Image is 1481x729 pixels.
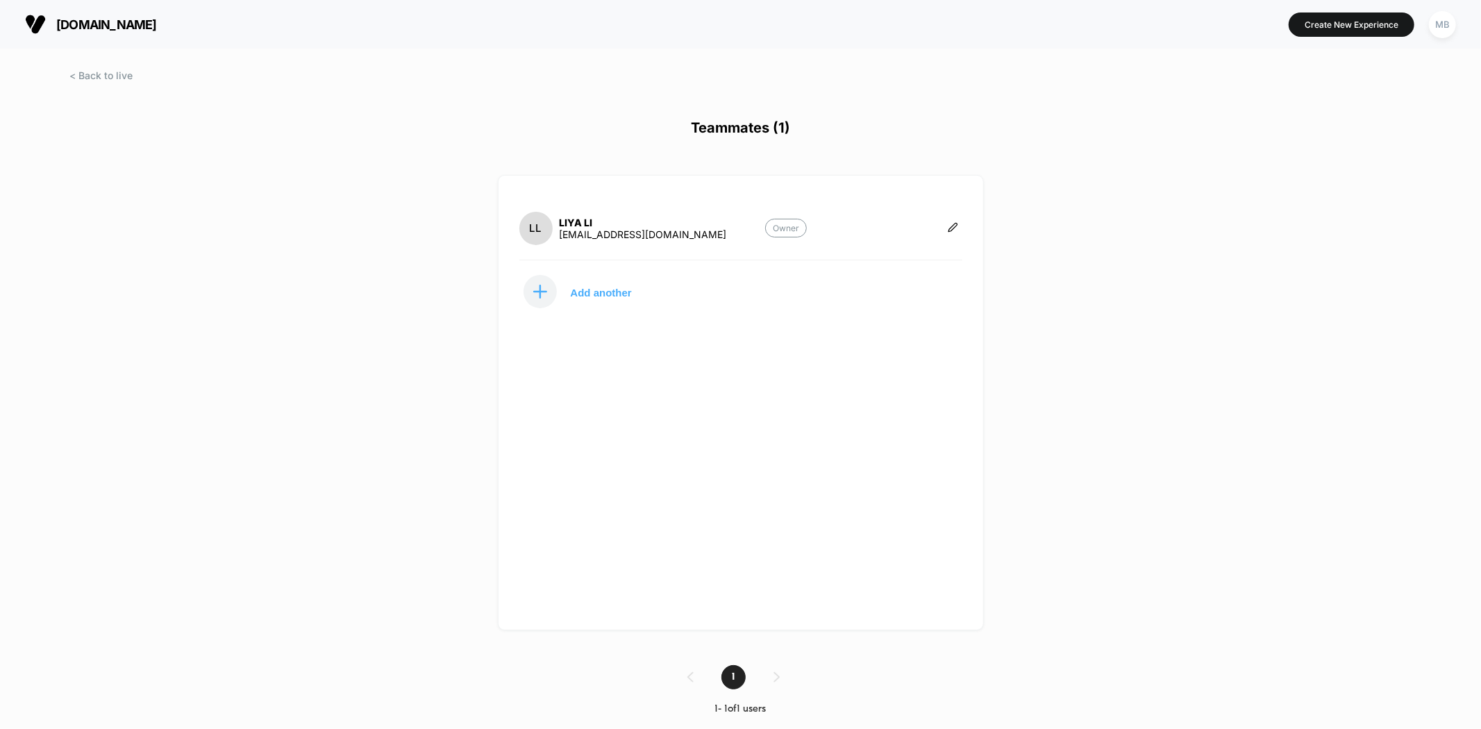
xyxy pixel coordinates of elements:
button: Add another [519,274,658,309]
span: 1 [721,665,746,689]
button: Create New Experience [1289,12,1414,37]
div: MB [1429,11,1456,38]
img: Visually logo [25,14,46,35]
p: LL [529,221,542,235]
div: LIYA LI [560,217,727,228]
button: MB [1425,10,1460,39]
span: [DOMAIN_NAME] [56,17,157,32]
button: [DOMAIN_NAME] [21,13,161,35]
div: [EMAIL_ADDRESS][DOMAIN_NAME] [560,228,727,240]
p: Add another [571,289,632,296]
p: Owner [765,219,807,237]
